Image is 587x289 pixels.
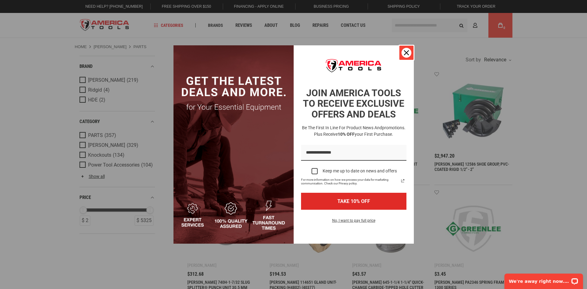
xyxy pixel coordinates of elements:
[338,132,355,137] strong: 10% OFF
[327,217,380,228] button: No, I want to pay full price
[301,193,406,210] button: TAKE 10% OFF
[404,50,409,55] svg: close icon
[301,145,406,161] input: Email field
[399,45,414,60] button: Close
[500,270,587,289] iframe: LiveChat chat widget
[301,178,399,185] span: For more information on how we process your data for marketing communication. Check our Privacy p...
[323,168,397,174] div: Keep me up to date on news and offers
[300,125,408,138] h3: Be the first in line for product news and
[399,177,406,184] svg: link icon
[303,88,404,120] strong: JOIN AMERICA TOOLS TO RECEIVE EXCLUSIVE OFFERS AND DEALS
[399,177,406,184] a: Read our Privacy Policy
